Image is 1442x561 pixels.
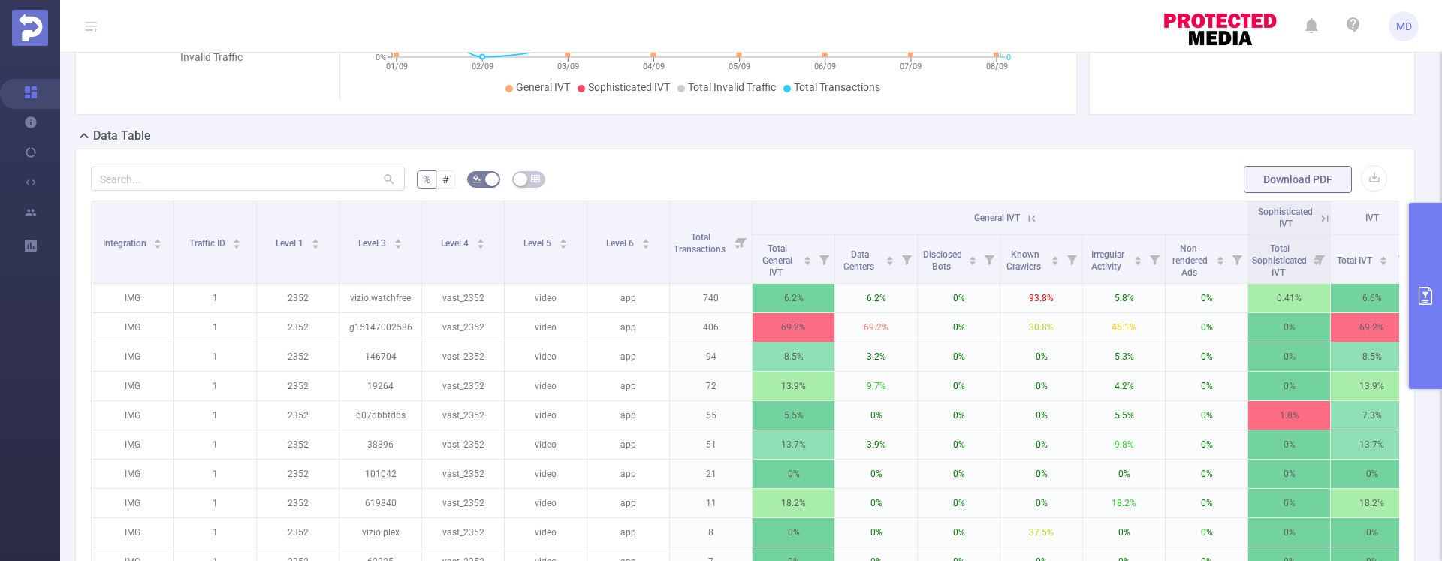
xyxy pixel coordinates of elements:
p: 0% [1248,313,1330,342]
div: Sort [232,237,241,246]
p: 1.8% [1248,401,1330,430]
p: 1 [174,430,256,459]
span: Known Crawlers [1006,249,1043,272]
p: 0% [1331,460,1413,488]
p: 0% [1000,460,1082,488]
p: 45.1% [1083,313,1165,342]
i: icon: caret-up [1134,254,1142,258]
p: app [587,342,669,371]
p: 13.7% [1331,430,1413,459]
p: vizio.plex [339,518,421,547]
tspan: 05/09 [729,62,750,71]
p: 69.2% [835,313,917,342]
i: icon: caret-down [476,243,484,247]
p: 2352 [257,489,339,517]
div: Sort [803,254,812,263]
p: 13.7% [753,430,834,459]
span: MD [1396,11,1412,41]
p: IMG [92,313,173,342]
i: icon: caret-down [559,243,567,247]
span: # [442,173,449,185]
p: 1 [174,401,256,430]
p: 2352 [257,342,339,371]
p: 8 [670,518,752,547]
span: General IVT [974,213,1020,223]
h2: Data Table [93,127,151,145]
p: 30.8% [1000,313,1082,342]
div: Sort [1133,254,1142,263]
tspan: 08/09 [986,62,1008,71]
p: app [587,372,669,400]
p: 5.3% [1083,342,1165,371]
tspan: 01/09 [386,62,408,71]
p: 0% [753,518,834,547]
span: Total General IVT [762,243,792,278]
p: vast_2352 [422,313,504,342]
p: 406 [670,313,752,342]
div: Sort [394,237,403,246]
p: video [505,518,587,547]
i: icon: caret-up [1051,254,1060,258]
p: vast_2352 [422,342,504,371]
i: icon: caret-up [394,237,402,241]
i: icon: caret-up [886,254,894,258]
i: icon: caret-down [804,259,812,264]
p: 0% [1166,313,1247,342]
i: Filter menu [896,235,917,283]
p: 0% [1166,401,1247,430]
div: Sort [641,237,650,246]
div: Invalid Traffic [154,50,268,65]
p: 9.7% [835,372,917,400]
i: icon: bg-colors [472,174,481,183]
p: 4.2% [1083,372,1165,400]
span: Level 6 [606,238,636,249]
button: Download PDF [1244,166,1352,193]
tspan: 07/09 [900,62,922,71]
p: 19264 [339,372,421,400]
p: app [587,489,669,517]
i: icon: caret-up [969,254,977,258]
div: Sort [559,237,568,246]
span: IVT [1365,213,1379,223]
i: icon: caret-down [394,243,402,247]
span: Total Transactions [794,81,880,93]
i: Filter menu [1392,235,1413,283]
p: 0% [1000,342,1082,371]
p: 94 [670,342,752,371]
p: g15147002586 [339,313,421,342]
i: Filter menu [1309,235,1330,283]
i: Filter menu [731,201,752,283]
p: 0% [918,518,1000,547]
p: 5.5% [753,401,834,430]
p: 11 [670,489,752,517]
p: 51 [670,430,752,459]
div: Sort [153,237,162,246]
p: 0% [918,430,1000,459]
p: IMG [92,284,173,312]
p: video [505,372,587,400]
tspan: 0% [376,53,386,62]
p: IMG [92,460,173,488]
p: video [505,460,587,488]
div: Sort [885,254,894,263]
span: Sophisticated IVT [588,81,670,93]
p: 2352 [257,313,339,342]
p: 1 [174,372,256,400]
p: 0% [1000,430,1082,459]
p: 1 [174,342,256,371]
i: icon: caret-up [154,237,162,241]
p: 0% [1166,489,1247,517]
p: app [587,284,669,312]
p: b07dbbtdbs [339,401,421,430]
p: video [505,284,587,312]
div: Sort [311,237,320,246]
span: General IVT [516,81,570,93]
p: vast_2352 [422,489,504,517]
p: 1 [174,489,256,517]
p: 0% [1248,489,1330,517]
p: 6.6% [1331,284,1413,312]
p: 0% [1248,460,1330,488]
p: 2352 [257,372,339,400]
span: Traffic ID [189,238,228,249]
p: 69.2% [1331,313,1413,342]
